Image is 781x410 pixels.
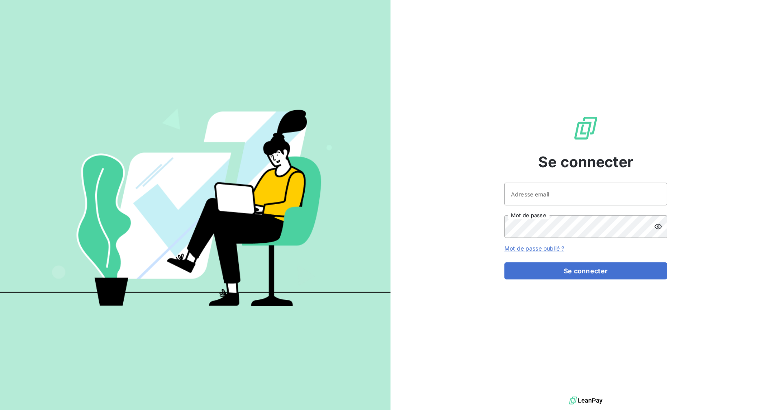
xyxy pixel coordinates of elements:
span: Se connecter [538,151,633,173]
a: Mot de passe oublié ? [504,245,564,252]
input: placeholder [504,183,667,205]
button: Se connecter [504,262,667,279]
img: Logo LeanPay [573,115,599,141]
img: logo [569,395,602,407]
